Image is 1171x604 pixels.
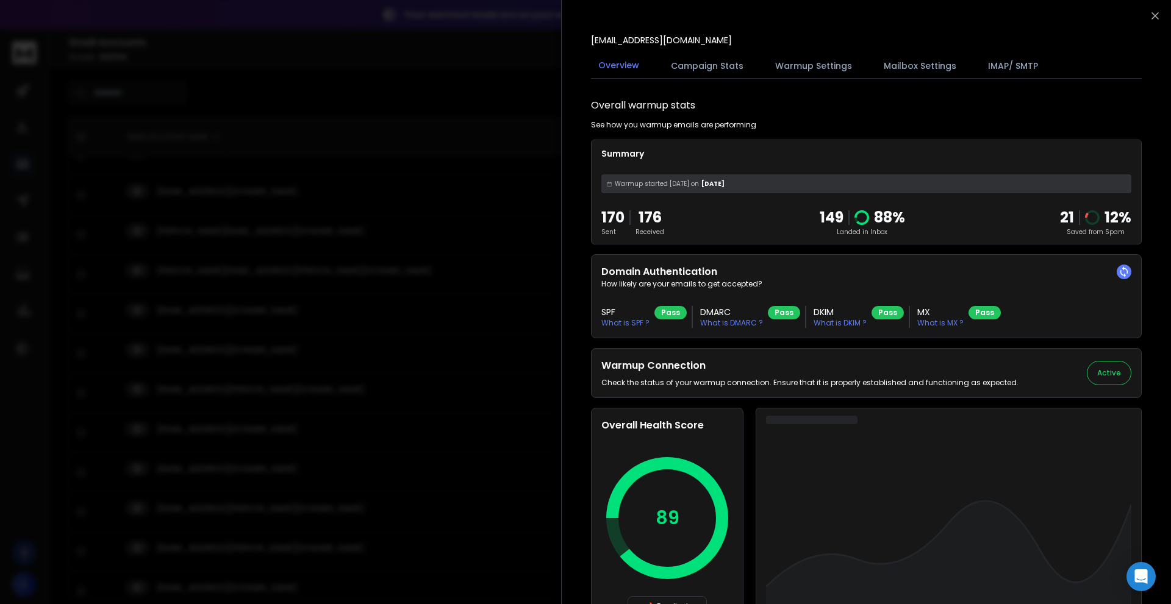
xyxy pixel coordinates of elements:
[1060,227,1131,236] p: Saved from Spam
[591,98,695,113] h1: Overall warmup stats
[820,208,843,227] p: 149
[814,306,867,318] h3: DKIM
[601,227,625,236] p: Sent
[664,52,751,79] button: Campaign Stats
[601,318,650,328] p: What is SPF ?
[917,318,964,328] p: What is MX ?
[656,507,679,529] p: 89
[591,34,732,46] p: [EMAIL_ADDRESS][DOMAIN_NAME]
[874,208,905,227] p: 88 %
[601,358,1019,373] h2: Warmup Connection
[601,208,625,227] p: 170
[601,147,1131,160] p: Summary
[654,306,687,319] div: Pass
[700,318,763,328] p: What is DMARC ?
[820,227,905,236] p: Landed in Inbox
[601,418,733,433] h2: Overall Health Score
[700,306,763,318] h3: DMARC
[601,265,1131,279] h2: Domain Authentication
[1105,208,1131,227] p: 12 %
[601,174,1131,193] div: [DATE]
[1126,562,1156,591] div: Open Intercom Messenger
[917,306,964,318] h3: MX
[814,318,867,328] p: What is DKIM ?
[615,179,699,188] span: Warmup started [DATE] on
[1060,207,1074,227] strong: 21
[981,52,1045,79] button: IMAP/ SMTP
[601,306,650,318] h3: SPF
[636,227,664,236] p: Received
[876,52,964,79] button: Mailbox Settings
[591,120,756,130] p: See how you warmup emails are performing
[591,52,646,80] button: Overview
[636,208,664,227] p: 176
[969,306,1001,319] div: Pass
[768,52,859,79] button: Warmup Settings
[768,306,800,319] div: Pass
[601,279,1131,289] p: How likely are your emails to get accepted?
[1087,361,1131,385] button: Active
[601,378,1019,388] p: Check the status of your warmup connection. Ensure that it is properly established and functionin...
[872,306,904,319] div: Pass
